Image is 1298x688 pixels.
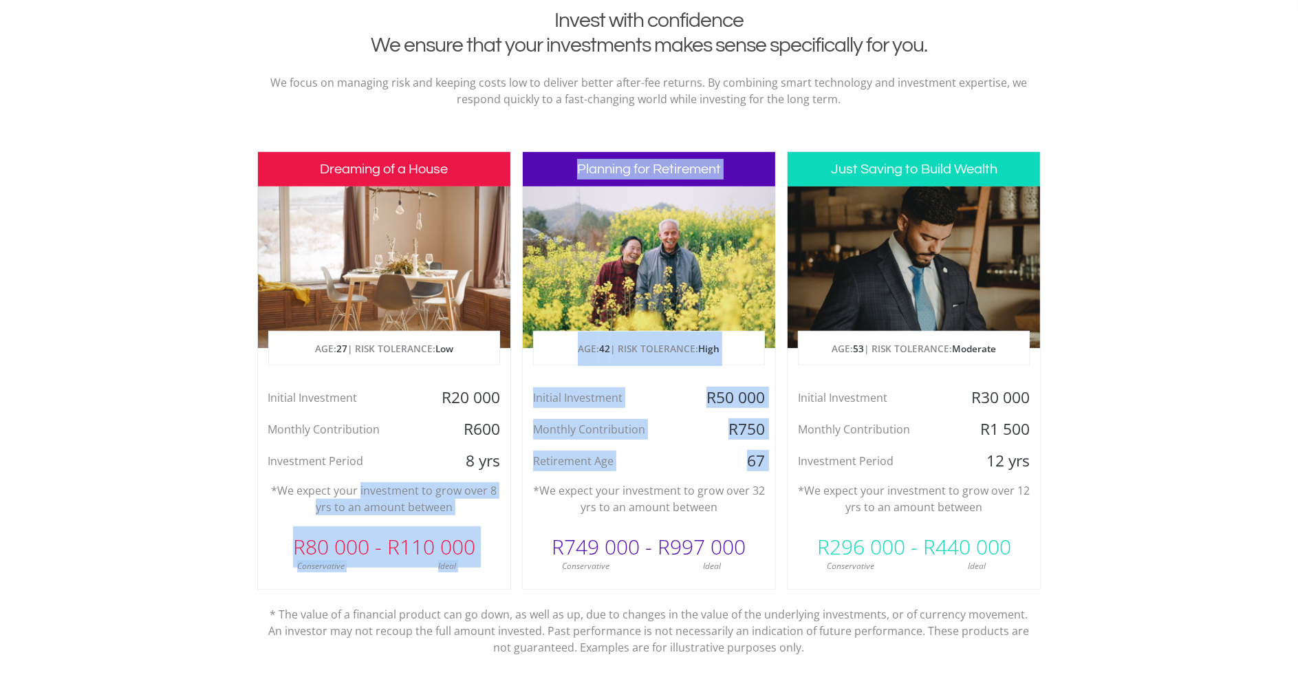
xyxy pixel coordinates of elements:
[269,332,499,366] p: AGE: | RISK TOLERANCE:
[258,560,385,572] div: Conservative
[799,332,1029,366] p: AGE: | RISK TOLERANCE:
[523,560,649,572] div: Conservative
[426,419,510,440] div: R600
[384,560,510,572] div: Ideal
[798,482,1030,515] p: *We expect your investment to grow over 12 yrs to an amount between
[258,526,510,568] div: R80 000 - R110 000
[956,387,1040,408] div: R30 000
[788,451,956,471] div: Investment Period
[914,560,1041,572] div: Ideal
[268,590,1031,656] p: * The value of a financial product can go down, as well as up, due to changes in the value of the...
[788,560,914,572] div: Conservative
[599,342,610,355] span: 42
[258,419,426,440] div: Monthly Contribution
[788,419,956,440] div: Monthly Contribution
[523,152,775,186] h3: Planning for Retirement
[258,152,510,186] h3: Dreaming of a House
[533,482,765,515] p: *We expect your investment to grow over 32 yrs to an amount between
[523,526,775,568] div: R749 000 - R997 000
[523,419,691,440] div: Monthly Contribution
[268,74,1031,107] p: We focus on managing risk and keeping costs low to deliver better after-fee returns. By combining...
[426,451,510,471] div: 8 yrs
[523,451,691,471] div: Retirement Age
[649,560,775,572] div: Ideal
[258,387,426,408] div: Initial Investment
[258,451,426,471] div: Investment Period
[691,451,775,471] div: 67
[698,342,720,355] span: High
[268,482,500,515] p: *We expect your investment to grow over 8 yrs to an amount between
[956,451,1040,471] div: 12 yrs
[952,342,996,355] span: Moderate
[691,387,775,408] div: R50 000
[691,419,775,440] div: R750
[435,342,453,355] span: Low
[534,332,764,366] p: AGE: | RISK TOLERANCE:
[336,342,347,355] span: 27
[426,387,510,408] div: R20 000
[788,387,956,408] div: Initial Investment
[523,387,691,408] div: Initial Investment
[788,152,1040,186] h3: Just Saving to Build Wealth
[853,342,864,355] span: 53
[268,8,1031,58] h2: Invest with confidence We ensure that your investments makes sense specifically for you.
[956,419,1040,440] div: R1 500
[788,526,1040,568] div: R296 000 - R440 000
